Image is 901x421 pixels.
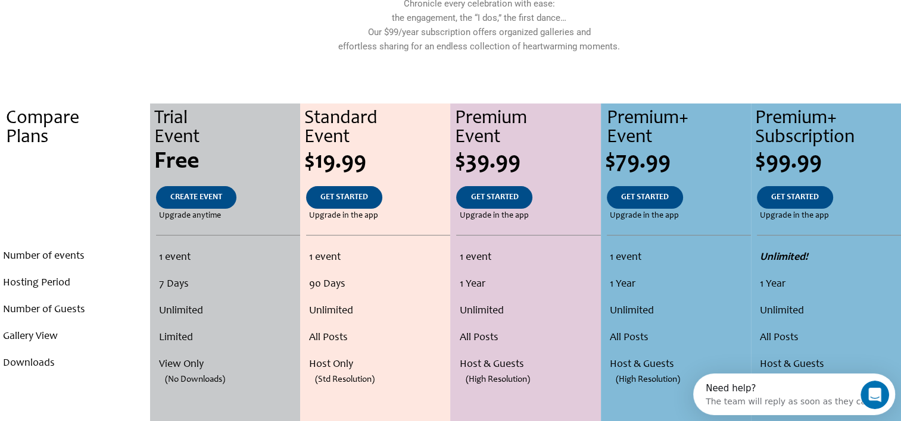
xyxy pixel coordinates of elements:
li: Unlimited [459,298,597,325]
strong: Unlimited! [760,252,808,263]
li: Number of events [3,243,147,270]
li: Host & Guests [610,351,748,378]
div: Need help? [13,10,178,20]
iframe: Intercom live chat discovery launcher [693,373,895,415]
div: $79.99 [605,150,751,174]
span: Upgrade in the app [610,209,679,223]
span: (Std Resolution) [315,366,375,393]
span: (High Resolution) [616,366,680,393]
li: 1 event [610,244,748,271]
li: 90 Days [309,271,447,298]
li: Limited [159,325,297,351]
li: Unlimited [610,298,748,325]
li: 1 event [309,244,447,271]
div: $99.99 [755,150,901,174]
li: Unlimited [760,298,898,325]
div: $39.99 [454,150,600,174]
li: Unlimited [309,298,447,325]
span: Upgrade in the app [309,209,378,223]
div: Premium+ Subscription [755,109,901,147]
a: GET STARTED [456,186,532,209]
span: (No Downloads) [165,366,225,393]
div: Compare Plans [6,109,150,147]
div: Trial Event [154,109,300,147]
li: Downloads [3,350,147,377]
span: GET STARTED [470,193,518,202]
span: . [72,150,78,174]
span: Upgrade anytime [159,209,221,223]
span: CREATE EVENT [170,193,222,202]
li: Hosting Period [3,270,147,297]
span: (High Resolution) [465,366,529,393]
li: 1 Year [760,271,898,298]
span: GET STARTED [771,193,819,202]
a: GET STARTED [306,186,382,209]
li: 1 event [459,244,597,271]
li: All Posts [610,325,748,351]
div: Open Intercom Messenger [5,5,213,37]
li: View Only [159,351,297,378]
span: . [74,212,76,220]
li: All Posts [760,325,898,351]
li: 1 event [159,244,297,271]
li: Gallery View [3,323,147,350]
li: 1 Year [610,271,748,298]
li: Unlimited [159,298,297,325]
li: All Posts [309,325,447,351]
li: Host & Guests [459,351,597,378]
li: Host & Guests [760,351,898,378]
span: Upgrade in the app [760,209,829,223]
li: All Posts [459,325,597,351]
span: GET STARTED [621,193,669,202]
div: Premium Event [454,109,600,147]
div: $19.99 [304,150,450,174]
li: 1 Year [459,271,597,298]
div: The team will reply as soon as they can [13,20,178,32]
li: Number of Guests [3,297,147,323]
iframe: Intercom live chat [861,381,889,409]
a: GET STARTED [607,186,683,209]
div: Premium+ Event [607,109,751,147]
li: Host Only [309,351,447,378]
a: GET STARTED [757,186,833,209]
span: (High Resolution) [766,366,830,393]
div: Standard Event [304,109,450,147]
a: CREATE EVENT [156,186,236,209]
span: Upgrade in the app [459,209,528,223]
span: . [74,193,76,202]
span: GET STARTED [320,193,368,202]
div: Free [154,150,300,174]
a: . [60,186,91,209]
li: 7 Days [159,271,297,298]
